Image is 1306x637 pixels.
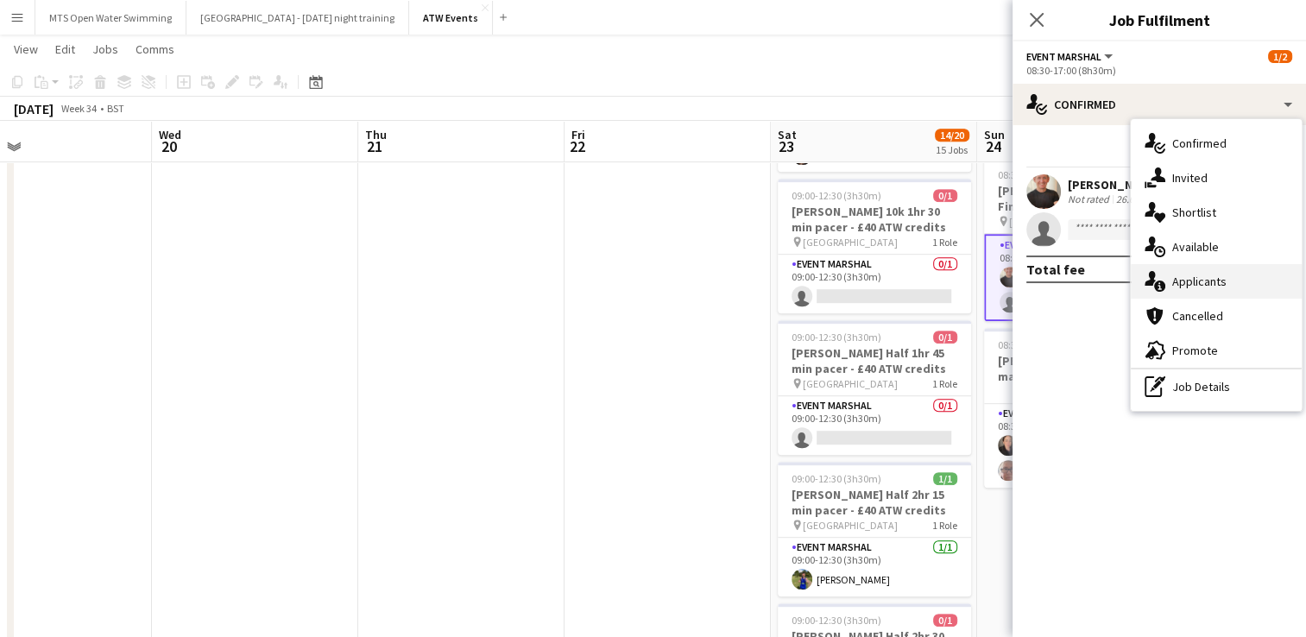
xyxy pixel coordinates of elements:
[932,519,957,532] span: 1 Role
[778,345,971,376] h3: [PERSON_NAME] Half 1hr 45 min pacer - £40 ATW credits
[778,320,971,455] app-job-card: 09:00-12:30 (3h30m)0/1[PERSON_NAME] Half 1hr 45 min pacer - £40 ATW credits [GEOGRAPHIC_DATA]1 Ro...
[92,41,118,57] span: Jobs
[984,353,1177,384] h3: [PERSON_NAME] parking marhsal
[803,377,898,390] span: [GEOGRAPHIC_DATA]
[57,102,100,115] span: Week 34
[933,189,957,202] span: 0/1
[778,204,971,235] h3: [PERSON_NAME] 10k 1hr 30 min pacer - £40 ATW credits
[363,136,387,156] span: 21
[778,127,797,142] span: Sat
[778,255,971,313] app-card-role: Event Marshal0/109:00-12:30 (3h30m)
[1013,84,1306,125] div: Confirmed
[984,183,1177,214] h3: [PERSON_NAME] Super Series Finish line marshal £11.44 for over 21's
[14,41,38,57] span: View
[1026,64,1292,77] div: 08:30-17:00 (8h30m)
[186,1,409,35] button: [GEOGRAPHIC_DATA] - [DATE] night training
[984,127,1005,142] span: Sun
[803,236,898,249] span: [GEOGRAPHIC_DATA]
[107,102,124,115] div: BST
[365,127,387,142] span: Thu
[1113,192,1151,206] div: 26.6km
[35,1,186,35] button: MTS Open Water Swimming
[933,472,957,485] span: 1/1
[14,100,54,117] div: [DATE]
[1131,126,1302,161] div: Confirmed
[803,519,898,532] span: [GEOGRAPHIC_DATA]
[778,179,971,313] app-job-card: 09:00-12:30 (3h30m)0/1[PERSON_NAME] 10k 1hr 30 min pacer - £40 ATW credits [GEOGRAPHIC_DATA]1 Rol...
[1009,215,1139,228] span: [PERSON_NAME][GEOGRAPHIC_DATA]
[1268,50,1292,63] span: 1/2
[778,487,971,518] h3: [PERSON_NAME] Half 2hr 15 min pacer - £40 ATW credits
[85,38,125,60] a: Jobs
[778,538,971,596] app-card-role: Event Marshal1/109:00-12:30 (3h30m)[PERSON_NAME]
[136,41,174,57] span: Comms
[1131,230,1302,264] div: Available
[1026,50,1101,63] span: Event Marshal
[1131,333,1302,368] div: Promote
[792,189,881,202] span: 09:00-12:30 (3h30m)
[1026,261,1085,278] div: Total fee
[933,614,957,627] span: 0/1
[981,136,1005,156] span: 24
[1131,264,1302,299] div: Applicants
[55,41,75,57] span: Edit
[1013,9,1306,31] h3: Job Fulfilment
[1131,299,1302,333] div: Cancelled
[409,1,493,35] button: ATW Events
[569,136,585,156] span: 22
[1131,369,1302,404] div: Job Details
[775,136,797,156] span: 23
[1026,50,1115,63] button: Event Marshal
[984,404,1177,488] app-card-role: Event Marshal2/208:30-18:00 (9h30m)[PERSON_NAME][PERSON_NAME]
[936,143,968,156] div: 15 Jobs
[778,462,971,596] app-job-card: 09:00-12:30 (3h30m)1/1[PERSON_NAME] Half 2hr 15 min pacer - £40 ATW credits [GEOGRAPHIC_DATA]1 Ro...
[129,38,181,60] a: Comms
[1131,195,1302,230] div: Shortlist
[935,129,969,142] span: 14/20
[1131,161,1302,195] div: Invited
[1068,177,1181,192] div: [PERSON_NAME]
[933,331,957,344] span: 0/1
[792,614,881,627] span: 09:00-12:30 (3h30m)
[998,168,1088,181] span: 08:30-17:00 (8h30m)
[984,158,1177,321] app-job-card: 08:30-17:00 (8h30m)1/2[PERSON_NAME] Super Series Finish line marshal £11.44 for over 21's [PERSON...
[156,136,181,156] span: 20
[998,338,1088,351] span: 08:30-18:00 (9h30m)
[932,236,957,249] span: 1 Role
[792,472,881,485] span: 09:00-12:30 (3h30m)
[932,377,957,390] span: 1 Role
[7,38,45,60] a: View
[984,234,1177,321] app-card-role: Event Marshal4A1/208:30-17:00 (8h30m)[PERSON_NAME]
[48,38,82,60] a: Edit
[778,396,971,455] app-card-role: Event Marshal0/109:00-12:30 (3h30m)
[571,127,585,142] span: Fri
[984,328,1177,488] app-job-card: 08:30-18:00 (9h30m)2/2[PERSON_NAME] parking marhsal1 RoleEvent Marshal2/208:30-18:00 (9h30m)[PERS...
[159,127,181,142] span: Wed
[792,331,881,344] span: 09:00-12:30 (3h30m)
[1068,192,1113,206] div: Not rated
